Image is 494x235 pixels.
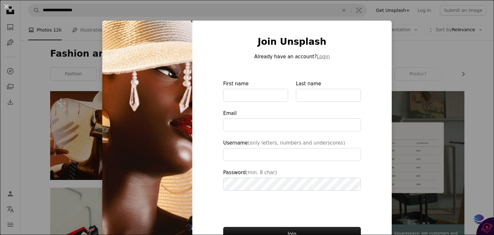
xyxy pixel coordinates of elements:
input: First name [223,89,288,102]
input: Password(min. 8 char) [223,178,361,191]
p: Already have an account? [223,53,361,61]
span: (min. 8 char) [246,170,277,175]
input: Username(only letters, numbers and underscores) [223,148,361,161]
label: Last name [296,80,361,102]
input: Last name [296,89,361,102]
label: First name [223,80,288,102]
label: Username [223,139,361,161]
span: (only letters, numbers and underscores) [248,140,345,146]
button: Login [317,53,330,61]
input: Email [223,118,361,131]
label: Email [223,109,361,131]
h1: Join Unsplash [223,36,361,48]
label: Password [223,169,361,191]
